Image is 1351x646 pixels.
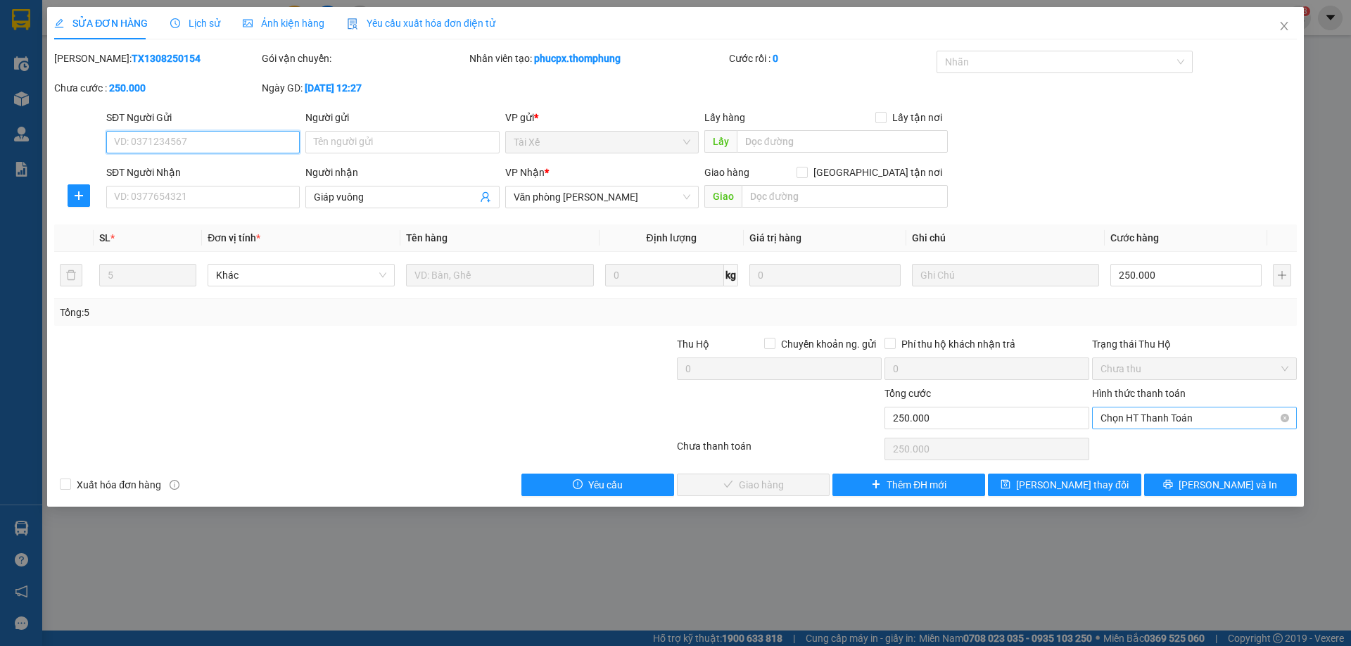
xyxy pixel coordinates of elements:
span: Giao hàng [704,167,749,178]
b: [DATE] 12:27 [305,82,362,94]
span: Thu Hộ [677,338,709,350]
span: Định lượng [647,232,697,243]
div: Nhân viên tạo: [469,51,726,66]
input: Ghi Chú [912,264,1099,286]
img: icon [347,18,358,30]
span: Cước hàng [1110,232,1159,243]
span: Thêm ĐH mới [887,477,946,493]
span: [PERSON_NAME] thay đổi [1016,477,1129,493]
span: [GEOGRAPHIC_DATA] tận nơi [808,165,948,180]
span: Văn phòng Quỳnh Lưu [514,186,690,208]
span: Yêu cầu [588,477,623,493]
span: [PERSON_NAME] và In [1179,477,1277,493]
div: SĐT Người Gửi [106,110,300,125]
span: Yêu cầu xuất hóa đơn điện tử [347,18,495,29]
span: Giá trị hàng [749,232,801,243]
div: Chưa cước : [54,80,259,96]
span: Chưa thu [1101,358,1288,379]
div: Trạng thái Thu Hộ [1092,336,1297,352]
input: Dọc đường [742,185,948,208]
span: Tổng cước [884,388,931,399]
span: info-circle [170,480,179,490]
span: Lấy hàng [704,112,745,123]
span: VP Nhận [505,167,545,178]
div: Ngày GD: [262,80,467,96]
button: plusThêm ĐH mới [832,474,985,496]
input: Dọc đường [737,130,948,153]
div: Chưa thanh toán [675,438,883,463]
span: plus [68,190,89,201]
button: printer[PERSON_NAME] và In [1144,474,1297,496]
b: 0 [773,53,778,64]
span: Đơn vị tính [208,232,260,243]
button: Close [1264,7,1304,46]
button: exclamation-circleYêu cầu [521,474,674,496]
span: Tài Xế [514,132,690,153]
span: printer [1163,479,1173,490]
span: Lấy tận nơi [887,110,948,125]
label: Hình thức thanh toán [1092,388,1186,399]
b: TX1308250154 [132,53,201,64]
span: save [1001,479,1010,490]
b: phucpx.thomphung [534,53,621,64]
span: Phí thu hộ khách nhận trả [896,336,1021,352]
div: Gói vận chuyển: [262,51,467,66]
div: VP gửi [505,110,699,125]
button: plus [1273,264,1291,286]
span: kg [724,264,738,286]
span: SỬA ĐƠN HÀNG [54,18,148,29]
span: Chuyển khoản ng. gửi [775,336,882,352]
span: close [1279,20,1290,32]
button: checkGiao hàng [677,474,830,496]
span: Xuất hóa đơn hàng [71,477,167,493]
button: plus [68,184,90,207]
span: plus [871,479,881,490]
span: SL [99,232,110,243]
span: Khác [216,265,386,286]
span: Lấy [704,130,737,153]
span: Giao [704,185,742,208]
div: [PERSON_NAME]: [54,51,259,66]
span: exclamation-circle [573,479,583,490]
span: close-circle [1281,414,1289,422]
div: Cước rồi : [729,51,934,66]
span: edit [54,18,64,28]
span: Chọn HT Thanh Toán [1101,407,1288,429]
b: 250.000 [109,82,146,94]
div: SĐT Người Nhận [106,165,300,180]
input: VD: Bàn, Ghế [406,264,593,286]
div: Người nhận [305,165,499,180]
div: Người gửi [305,110,499,125]
th: Ghi chú [906,224,1105,252]
span: user-add [480,191,491,203]
button: delete [60,264,82,286]
input: 0 [749,264,901,286]
button: save[PERSON_NAME] thay đổi [988,474,1141,496]
span: Lịch sử [170,18,220,29]
span: picture [243,18,253,28]
span: clock-circle [170,18,180,28]
span: Ảnh kiện hàng [243,18,324,29]
div: Tổng: 5 [60,305,521,320]
span: Tên hàng [406,232,448,243]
